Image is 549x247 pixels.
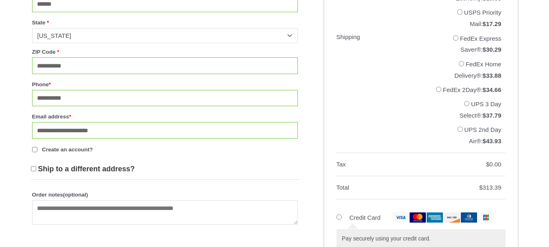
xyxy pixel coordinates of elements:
[37,32,285,40] span: Arizona
[32,46,298,57] label: ZIP Code
[31,166,36,171] input: Ship to a different address?
[479,184,482,191] span: $
[483,138,486,144] span: $
[483,72,486,79] span: $
[483,46,486,53] span: $
[478,212,494,223] img: jcb
[32,111,298,122] label: Email address
[38,165,135,173] span: Ship to a different address?
[483,86,501,93] bdi: 34.66
[483,138,501,144] bdi: 43.93
[42,146,93,153] span: Create an account?
[63,192,88,198] span: (optional)
[32,79,298,90] label: Phone
[486,161,501,168] bdi: 0.00
[483,112,501,119] bdi: 37.79
[349,214,494,221] label: Credit Card
[464,126,501,144] label: UPS 2nd Day Air®:
[460,35,501,53] label: FedEx Express Saver®:
[483,46,501,53] bdi: 30.29
[443,86,501,93] label: FedEx 2Day®:
[427,212,443,223] img: amex
[483,86,486,93] span: $
[483,112,486,119] span: $
[32,17,298,28] label: State
[464,9,501,27] label: USPS Priority Mail:
[479,184,501,191] bdi: 313.39
[460,101,501,119] label: UPS 3 Day Select®:
[410,212,426,223] img: mastercard
[461,212,477,223] img: dinersclub
[342,235,499,243] p: Pay securely using your credit card.
[486,161,489,168] span: $
[336,153,429,176] th: Tax
[444,212,460,223] img: discover
[32,28,298,43] span: State
[393,212,409,223] img: visa
[483,72,501,79] bdi: 33.88
[336,176,429,199] th: Total
[454,61,501,79] label: FedEx Home Delivery®:
[32,147,37,152] input: Create an account?
[483,20,486,27] span: $
[32,189,298,200] label: Order notes
[483,20,501,27] bdi: 17.29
